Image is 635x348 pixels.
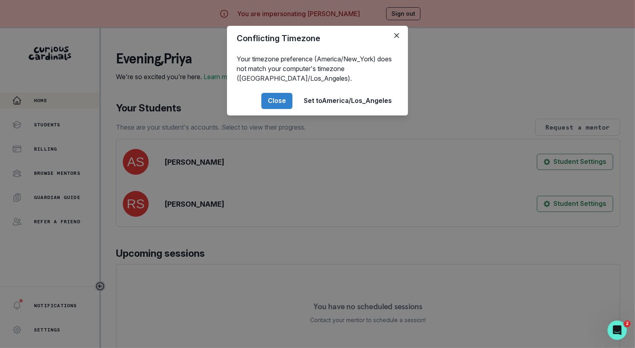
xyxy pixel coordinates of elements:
button: Close [390,29,403,42]
button: Set toAmerica/Los_Angeles [297,93,398,109]
button: Close [261,93,292,109]
iframe: Intercom live chat [608,321,627,340]
header: Conflicting Timezone [227,26,408,51]
span: 2 [624,321,631,327]
div: Your timezone preference (America/New_York) does not match your computer's timezone ([GEOGRAPHIC_... [227,51,408,86]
